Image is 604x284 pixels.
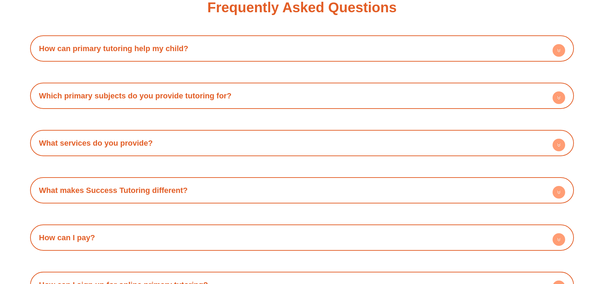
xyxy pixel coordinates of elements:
h4: What makes Success Tutoring different? [34,181,570,200]
a: What makes Success Tutoring different? [39,186,188,195]
h3: Frequently Asked Questions [208,0,397,14]
h4: How can primary tutoring help my child? [34,39,570,58]
a: How can primary tutoring help my child? [39,44,188,53]
iframe: Chat Widget [484,205,604,284]
a: Which primary subjects do you provide tutoring for? [39,91,231,100]
h4: What services do you provide? [34,133,570,153]
a: What services do you provide? [39,139,153,147]
a: How can I pay? [39,233,95,242]
h4: How can I pay? [34,228,570,247]
h4: Which primary subjects do you provide tutoring for? [34,86,570,105]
